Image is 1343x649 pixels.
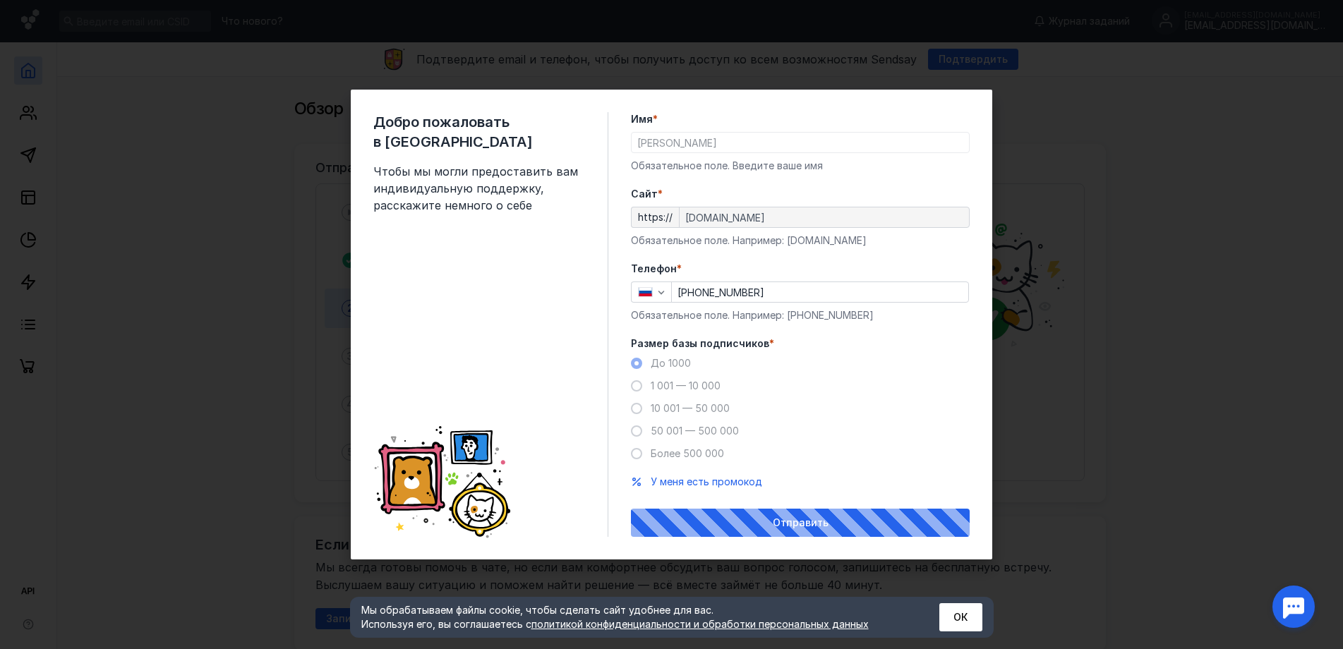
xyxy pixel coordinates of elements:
button: ОК [939,603,982,631]
span: Телефон [631,262,677,276]
div: Мы обрабатываем файлы cookie, чтобы сделать сайт удобнее для вас. Используя его, вы соглашаетесь c [361,603,905,631]
span: Размер базы подписчиков [631,336,769,351]
span: Чтобы мы могли предоставить вам индивидуальную поддержку, расскажите немного о себе [373,163,585,214]
span: Добро пожаловать в [GEOGRAPHIC_DATA] [373,112,585,152]
div: Обязательное поле. Например: [DOMAIN_NAME] [631,233,970,248]
button: У меня есть промокод [651,475,762,489]
div: Обязательное поле. Например: [PHONE_NUMBER] [631,308,970,322]
span: У меня есть промокод [651,475,762,487]
div: Обязательное поле. Введите ваше имя [631,159,970,173]
span: Имя [631,112,653,126]
a: политикой конфиденциальности и обработки персональных данных [531,618,869,630]
span: Cайт [631,187,658,201]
